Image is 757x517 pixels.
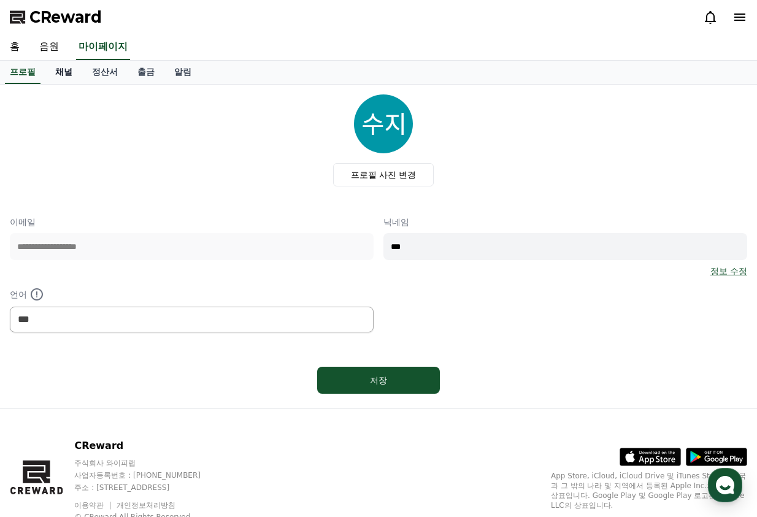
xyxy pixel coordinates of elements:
[128,61,164,84] a: 출금
[45,61,82,84] a: 채널
[29,34,69,60] a: 음원
[342,374,415,386] div: 저장
[10,7,102,27] a: CReward
[164,61,201,84] a: 알림
[383,216,747,228] p: 닉네임
[158,389,236,419] a: 설정
[354,94,413,153] img: profile_image
[333,163,434,186] label: 프로필 사진 변경
[10,216,374,228] p: 이메일
[39,407,46,417] span: 홈
[74,501,113,510] a: 이용약관
[74,458,224,468] p: 주식회사 와이피랩
[710,265,747,277] a: 정보 수정
[10,287,374,302] p: 언어
[190,407,204,417] span: 설정
[81,389,158,419] a: 대화
[117,501,175,510] a: 개인정보처리방침
[5,61,40,84] a: 프로필
[74,483,224,492] p: 주소 : [STREET_ADDRESS]
[29,7,102,27] span: CReward
[82,61,128,84] a: 정산서
[74,470,224,480] p: 사업자등록번호 : [PHONE_NUMBER]
[317,367,440,394] button: 저장
[76,34,130,60] a: 마이페이지
[74,438,224,453] p: CReward
[112,408,127,418] span: 대화
[551,471,747,510] p: App Store, iCloud, iCloud Drive 및 iTunes Store는 미국과 그 밖의 나라 및 지역에서 등록된 Apple Inc.의 서비스 상표입니다. Goo...
[4,389,81,419] a: 홈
